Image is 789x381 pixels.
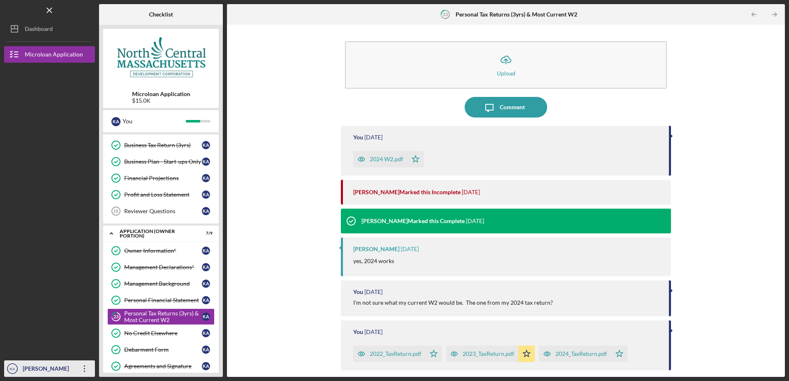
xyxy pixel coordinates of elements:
[107,308,215,325] a: 23Personal Tax Returns (3yrs) & Most Current W2KA
[202,247,210,255] div: K A
[353,189,461,195] div: [PERSON_NAME] Marked this Incomplete
[345,41,666,89] button: Upload
[465,97,547,118] button: Comment
[123,114,186,128] div: You
[202,329,210,337] div: K A
[202,362,210,370] div: K A
[361,218,465,224] div: [PERSON_NAME] Marked this Complete
[111,117,120,126] div: K A
[202,346,210,354] div: K A
[124,264,202,270] div: Management Declarations*
[107,170,215,186] a: Financial ProjectionsKA
[202,280,210,288] div: K A
[107,137,215,153] a: Business Tax Return (3yrs)KA
[124,175,202,181] div: Financial Projections
[466,218,484,224] time: 2025-09-12 15:00
[21,360,74,379] div: [PERSON_NAME]
[353,151,424,167] button: 2024 W2.pdf
[4,21,95,37] button: Dashboard
[107,275,215,292] a: Management BackgroundKA
[500,97,525,118] div: Comment
[497,70,515,76] div: Upload
[124,363,202,369] div: Agreements and Signature
[107,292,215,308] a: Personal Financial StatementKA
[202,263,210,271] div: K A
[370,156,403,162] div: 2024 W2.pdf
[25,46,83,65] div: Microloan Application
[124,191,202,198] div: Profit and Loss Statement
[124,346,202,353] div: Debarment Form
[463,350,514,357] div: 2023_TaxReturn.pdf
[107,242,215,259] a: Owner Information*KA
[149,11,173,18] b: Checklist
[10,367,15,371] text: KA
[124,330,202,336] div: No Credit Elsewhere
[539,346,628,362] button: 2024_TaxReturn.pdf
[446,346,535,362] button: 2023_TaxReturn.pdf
[364,329,383,335] time: 2025-09-03 17:57
[107,341,215,358] a: Debarment FormKA
[555,350,607,357] div: 2024_TaxReturn.pdf
[370,350,421,357] div: 2022_TaxReturn.pdf
[353,329,363,335] div: You
[124,280,202,287] div: Management Background
[107,203,215,219] a: 18Reviewer QuestionsKA
[353,246,399,252] div: [PERSON_NAME]
[364,134,383,141] time: 2025-09-12 16:23
[107,186,215,203] a: Profit and Loss StatementKA
[202,313,210,321] div: K A
[198,231,213,236] div: 7 / 9
[202,141,210,149] div: K A
[107,153,215,170] a: Business Plan - Start-ups OnlyKA
[103,33,219,82] img: Product logo
[202,296,210,304] div: K A
[132,97,190,104] div: $15.0K
[120,229,192,238] div: APPLICATION (OWNER PORTION)
[4,46,95,63] button: Microloan Application
[4,360,95,377] button: KA[PERSON_NAME]
[401,246,419,252] time: 2025-09-12 14:55
[25,21,53,39] div: Dashboard
[124,310,202,323] div: Personal Tax Returns (3yrs) & Most Current W2
[443,12,448,17] tspan: 23
[124,208,202,214] div: Reviewer Questions
[124,297,202,303] div: Personal Financial Statement
[353,299,553,306] div: I'm not sure what my current W2 would be. The one from my 2024 tax return?
[113,314,118,320] tspan: 23
[462,189,480,195] time: 2025-09-12 15:00
[353,289,363,295] div: You
[113,209,118,214] tspan: 18
[124,247,202,254] div: Owner Information*
[353,256,394,266] p: yes, 2024 works
[107,358,215,374] a: Agreements and SignatureKA
[132,91,190,97] b: Microloan Application
[202,190,210,199] div: K A
[124,158,202,165] div: Business Plan - Start-ups Only
[202,174,210,182] div: K A
[107,325,215,341] a: No Credit ElsewhereKA
[124,142,202,148] div: Business Tax Return (3yrs)
[353,134,363,141] div: You
[107,259,215,275] a: Management Declarations*KA
[202,158,210,166] div: K A
[456,11,577,18] b: Personal Tax Returns (3yrs) & Most Current W2
[353,346,442,362] button: 2022_TaxReturn.pdf
[364,289,383,295] time: 2025-09-03 17:59
[202,207,210,215] div: K A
